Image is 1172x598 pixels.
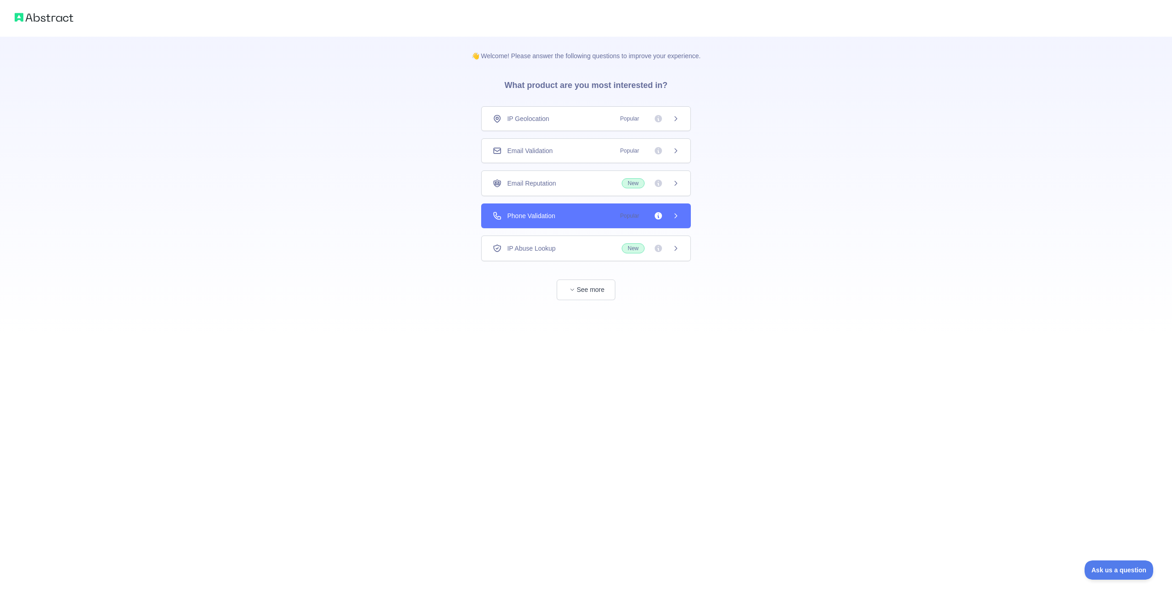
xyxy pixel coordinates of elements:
[507,244,556,253] span: IP Abuse Lookup
[457,37,716,60] p: 👋 Welcome! Please answer the following questions to improve your experience.
[507,179,556,188] span: Email Reputation
[507,114,549,123] span: IP Geolocation
[507,146,553,155] span: Email Validation
[622,178,645,188] span: New
[622,243,645,253] span: New
[615,146,645,155] span: Popular
[15,11,73,24] img: Abstract logo
[507,211,555,220] span: Phone Validation
[490,60,682,106] h3: What product are you most interested in?
[557,280,615,300] button: See more
[615,211,645,220] span: Popular
[615,114,645,123] span: Popular
[1085,560,1154,580] iframe: Toggle Customer Support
